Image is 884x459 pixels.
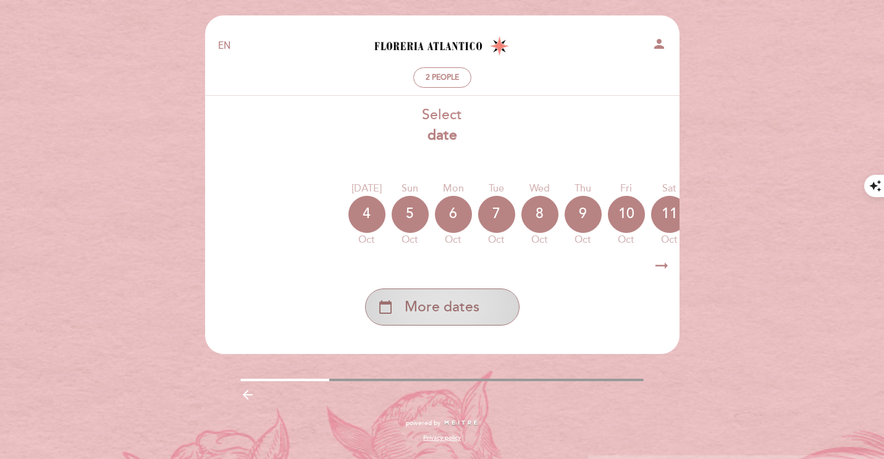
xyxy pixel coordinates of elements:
[435,196,472,233] div: 6
[521,233,558,247] div: Oct
[392,182,429,196] div: Sun
[521,182,558,196] div: Wed
[478,196,515,233] div: 7
[348,196,385,233] div: 4
[651,196,688,233] div: 11
[240,387,255,402] i: arrow_backward
[608,196,645,233] div: 10
[565,233,602,247] div: Oct
[426,73,459,82] span: 2 people
[423,434,461,442] a: Privacy policy
[348,233,385,247] div: Oct
[608,182,645,196] div: Fri
[405,297,479,318] span: More dates
[348,182,385,196] div: [DATE]
[478,233,515,247] div: Oct
[565,182,602,196] div: Thu
[608,233,645,247] div: Oct
[378,297,393,318] i: calendar_today
[204,105,680,146] div: Select
[392,196,429,233] div: 5
[652,253,671,279] i: arrow_right_alt
[652,36,667,56] button: person
[651,182,688,196] div: Sat
[435,182,472,196] div: Mon
[435,233,472,247] div: Oct
[406,419,440,427] span: powered by
[444,420,479,426] img: MEITRE
[406,419,479,427] a: powered by
[565,196,602,233] div: 9
[651,233,688,247] div: Oct
[392,233,429,247] div: Oct
[365,29,520,63] a: Floreria Atlántico
[521,196,558,233] div: 8
[478,182,515,196] div: Tue
[652,36,667,51] i: person
[427,127,457,144] b: date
